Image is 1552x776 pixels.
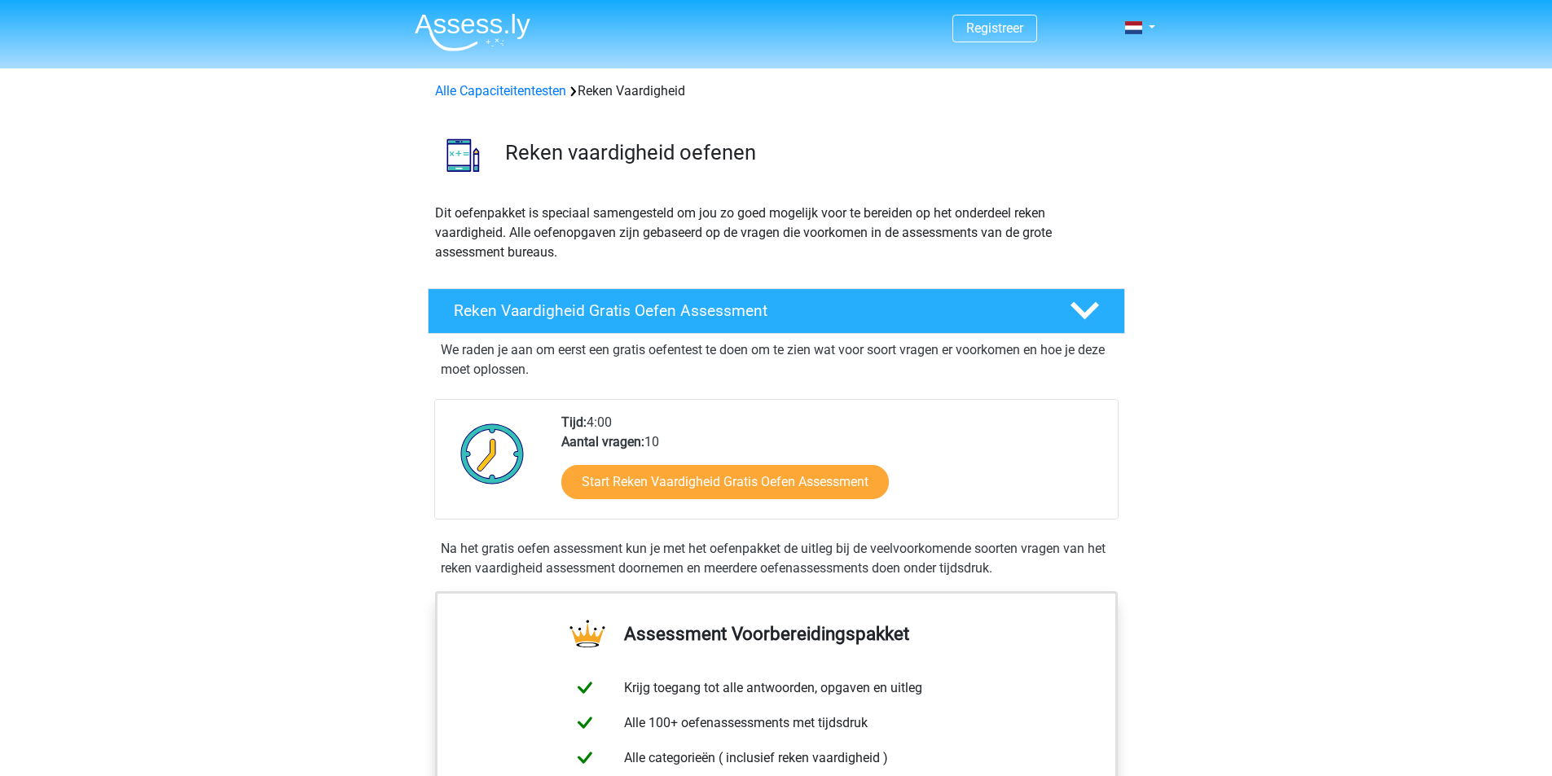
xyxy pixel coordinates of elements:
div: Na het gratis oefen assessment kun je met het oefenpakket de uitleg bij de veelvoorkomende soorte... [434,539,1119,578]
b: Tijd: [561,414,587,430]
a: Start Reken Vaardigheid Gratis Oefen Assessment [561,465,889,499]
h3: Reken vaardigheid oefenen [505,140,1112,165]
img: reken vaardigheid [429,121,498,190]
p: Dit oefenpakket is speciaal samengesteld om jou zo goed mogelijk voor te bereiden op het onderdee... [435,204,1118,262]
p: We raden je aan om eerst een gratis oefentest te doen om te zien wat voor soort vragen er voorkom... [441,340,1112,379]
a: Registreer [966,20,1023,36]
h4: Reken Vaardigheid Gratis Oefen Assessment [454,301,1044,320]
a: Reken Vaardigheid Gratis Oefen Assessment [421,288,1132,334]
img: Assessly [415,13,530,51]
b: Aantal vragen: [561,434,644,449]
a: Alle Capaciteitentesten [435,83,566,99]
img: Klok [451,413,534,494]
div: 4:00 10 [549,413,1117,519]
div: Reken Vaardigheid [429,81,1124,101]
